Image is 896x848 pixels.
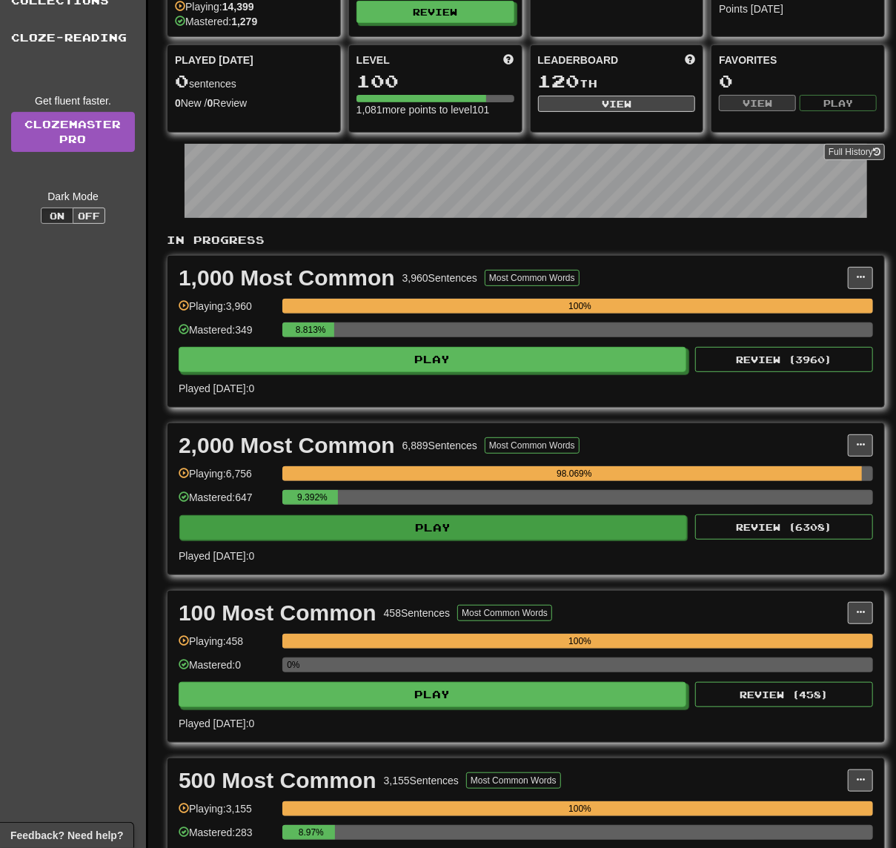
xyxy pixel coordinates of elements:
div: Get fluent faster. [11,93,135,108]
span: Score more points to level up [504,53,514,67]
strong: 0 [208,97,213,109]
button: Review (3960) [695,347,873,372]
span: Level [356,53,390,67]
button: Play [179,682,686,707]
div: New / Review [175,96,333,110]
div: 100% [287,801,873,816]
button: View [538,96,696,112]
div: Playing: 6,756 [179,466,275,491]
button: Review [356,1,514,23]
div: Points [DATE] [719,1,877,16]
span: Leaderboard [538,53,619,67]
button: Off [73,208,105,224]
div: sentences [175,72,333,91]
button: Most Common Words [457,605,552,621]
button: Most Common Words [485,270,580,286]
div: th [538,72,696,91]
button: On [41,208,73,224]
div: Playing: 3,155 [179,801,275,826]
a: ClozemasterPro [11,112,135,152]
div: Favorites [719,53,877,67]
div: Dark Mode [11,189,135,204]
button: Full History [824,144,885,160]
span: Open feedback widget [10,828,123,843]
div: 8.97% [287,825,335,840]
button: Play [179,347,686,372]
div: 0 [719,72,877,90]
button: Play [800,95,877,111]
div: 3,155 Sentences [384,773,459,788]
button: Play [179,515,687,540]
p: In Progress [167,233,885,248]
div: 3,960 Sentences [402,271,477,285]
strong: 14,399 [222,1,254,13]
div: Playing: 3,960 [179,299,275,323]
div: 458 Sentences [384,606,451,620]
button: View [719,95,796,111]
button: Most Common Words [485,437,580,454]
span: Played [DATE] [175,53,253,67]
div: Mastered: 647 [179,490,275,514]
button: Review (6308) [695,514,873,540]
div: 100% [287,634,873,649]
div: 2,000 Most Common [179,434,395,457]
span: Played [DATE]: 0 [179,382,254,394]
strong: 0 [175,97,181,109]
div: 1,000 Most Common [179,267,395,289]
span: Played [DATE]: 0 [179,550,254,562]
div: Mastered: [175,14,257,29]
div: Mastered: 0 [179,657,275,682]
div: 100% [287,299,873,314]
div: 100 [356,72,514,90]
div: 1,081 more points to level 101 [356,102,514,117]
span: Played [DATE]: 0 [179,718,254,729]
div: 8.813% [287,322,334,337]
strong: 1,279 [231,16,257,27]
div: 9.392% [287,490,338,505]
div: 98.069% [287,466,861,481]
span: 120 [538,70,580,91]
div: Mastered: 349 [179,322,275,347]
div: 500 Most Common [179,769,376,792]
span: 0 [175,70,189,91]
div: 100 Most Common [179,602,376,624]
div: Playing: 458 [179,634,275,658]
button: Review (458) [695,682,873,707]
span: This week in points, UTC [685,53,695,67]
button: Most Common Words [466,772,561,789]
div: 6,889 Sentences [402,438,477,453]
